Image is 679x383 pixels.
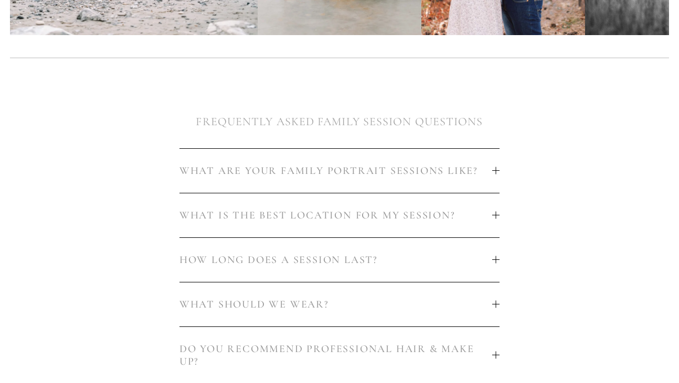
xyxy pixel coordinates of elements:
[10,113,669,130] h2: FREQUENTLY ASKED FAMILY SESSION QUESTIONS
[179,282,500,326] button: WHAT SHOULD WE WEAR?
[179,209,493,222] span: WHAT IS THE BEST LOCATION FOR MY SESSION?
[179,193,500,237] button: WHAT IS THE BEST LOCATION FOR MY SESSION?
[179,343,493,368] span: DO YOU RECOMMEND PROFESSIONAL HAIR & MAKE UP?
[179,254,493,266] span: HOW LONG DOES A SESSION LAST?
[179,238,500,282] button: HOW LONG DOES A SESSION LAST?
[179,298,493,311] span: WHAT SHOULD WE WEAR?
[179,165,493,177] span: WHAT ARE YOUR FAMILY PORTRAIT SESSIONS LIKE?
[179,149,500,193] button: WHAT ARE YOUR FAMILY PORTRAIT SESSIONS LIKE?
